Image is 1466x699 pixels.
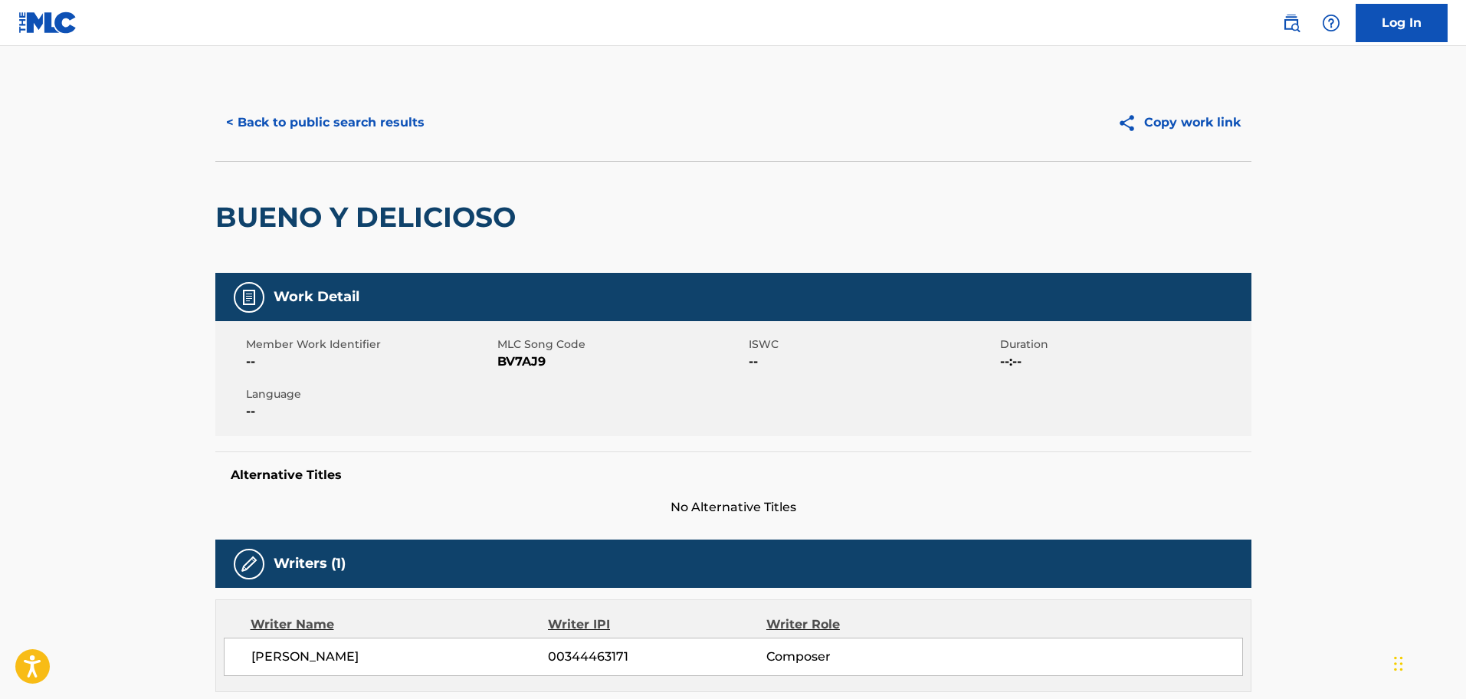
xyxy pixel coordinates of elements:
span: BV7AJ9 [497,353,745,371]
span: -- [749,353,996,371]
img: Copy work link [1117,113,1144,133]
h5: Alternative Titles [231,468,1236,483]
img: Work Detail [240,288,258,307]
img: help [1322,14,1340,32]
div: Writer IPI [548,615,766,634]
img: Writers [240,555,258,573]
span: [PERSON_NAME] [251,648,549,666]
div: Writer Role [766,615,965,634]
span: Composer [766,648,965,666]
span: No Alternative Titles [215,498,1251,517]
img: MLC Logo [18,11,77,34]
a: Log In [1356,4,1448,42]
span: Language [246,386,494,402]
h2: BUENO Y DELICIOSO [215,200,523,235]
span: Member Work Identifier [246,336,494,353]
span: MLC Song Code [497,336,745,353]
h5: Writers (1) [274,555,346,573]
a: Public Search [1276,8,1307,38]
img: search [1282,14,1300,32]
iframe: Chat Widget [1389,625,1466,699]
h5: Work Detail [274,288,359,306]
span: Duration [1000,336,1248,353]
span: -- [246,353,494,371]
button: Copy work link [1107,103,1251,142]
span: 00344463171 [548,648,766,666]
div: Writer Name [251,615,549,634]
button: < Back to public search results [215,103,435,142]
span: -- [246,402,494,421]
div: Widget de chat [1389,625,1466,699]
span: ISWC [749,336,996,353]
div: Arrastrar [1394,641,1403,687]
span: --:-- [1000,353,1248,371]
div: Help [1316,8,1346,38]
